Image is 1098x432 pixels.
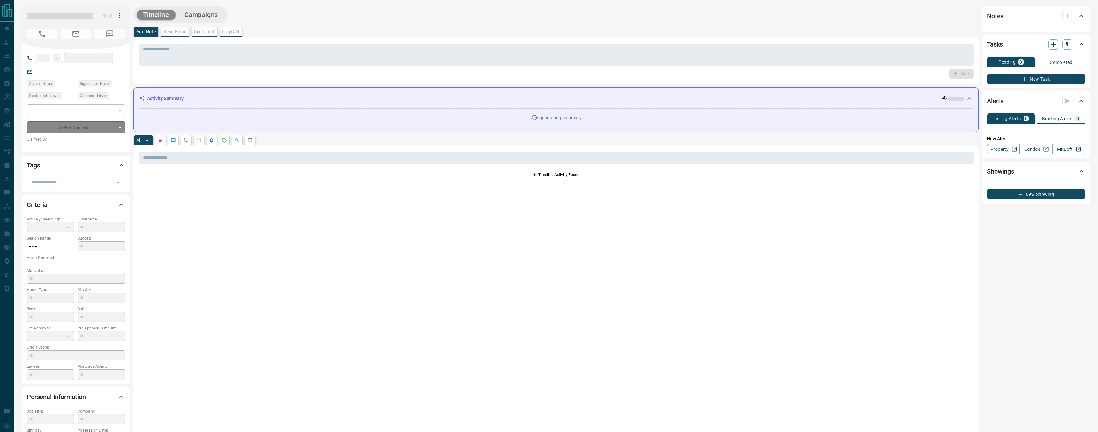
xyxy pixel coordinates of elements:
[27,344,125,350] p: Credit Score:
[94,29,125,39] span: No Number
[1042,116,1072,121] p: Building Alerts
[114,178,123,187] button: Open
[27,136,125,142] p: Claimed By:
[987,135,1085,142] p: New Alert:
[1025,116,1027,121] p: 0
[1052,144,1085,154] a: Mr.Loft
[27,29,57,39] span: No Number
[235,138,240,143] svg: Opportunities
[1050,60,1072,65] p: Completed
[987,144,1020,154] a: Property
[37,69,40,74] a: --
[78,287,125,293] p: Min Size:
[987,166,1014,176] h2: Showings
[998,60,1016,64] p: Pending
[209,138,214,143] svg: Listing Alerts
[539,114,581,121] p: generating summary
[29,81,52,87] span: Active - Never
[987,164,1085,179] div: Showings
[29,93,60,99] span: Contacted - Never
[1019,144,1052,154] a: Condos
[27,121,125,133] div: Do Not Contact
[1019,60,1022,64] p: 0
[27,389,125,405] div: Personal Information
[27,200,48,210] h2: Criteria
[78,325,125,331] p: Pre-Approval Amount:
[27,160,40,170] h2: Tags
[27,268,125,274] p: Motivation:
[987,93,1085,109] div: Alerts
[78,408,125,414] p: Company:
[27,364,74,369] p: Lawyer:
[222,138,227,143] svg: Requests
[27,241,74,252] p: -- - --
[136,29,156,34] p: Add Note
[987,11,1004,21] h2: Notes
[78,235,125,241] p: Budget:
[80,81,110,87] span: Signed up - Never
[137,10,176,20] button: Timeline
[993,116,1021,121] p: Listing Alerts
[61,29,91,39] span: No Email
[247,138,252,143] svg: Agent Actions
[136,138,141,143] p: All
[27,235,74,241] p: Search Range:
[184,138,189,143] svg: Calls
[987,8,1085,24] div: Notes
[139,172,974,178] p: No Timeline Activity Found
[158,138,163,143] svg: Notes
[27,255,125,261] p: Areas Searched:
[27,325,74,331] p: Pre-Approved:
[27,287,74,293] p: Home Type:
[27,408,74,414] p: Job Title:
[78,306,125,312] p: Baths:
[139,93,973,104] div: Activity Summary
[1076,116,1079,121] p: 0
[171,138,176,143] svg: Lead Browsing Activity
[27,392,86,402] h2: Personal Information
[987,39,1003,50] h2: Tasks
[178,10,224,20] button: Campaigns
[78,216,125,222] p: Timeframe:
[80,93,107,99] span: Claimed - Never
[147,95,184,102] p: Activity Summary
[27,197,125,212] div: Criteria
[987,74,1085,84] button: New Task
[196,138,201,143] svg: Emails
[27,158,125,173] div: Tags
[78,364,125,369] p: Mortgage Agent:
[987,37,1085,52] div: Tasks
[27,306,74,312] p: Beds:
[987,189,1085,199] button: New Showing
[27,216,74,222] p: Actively Searching:
[987,96,1004,106] h2: Alerts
